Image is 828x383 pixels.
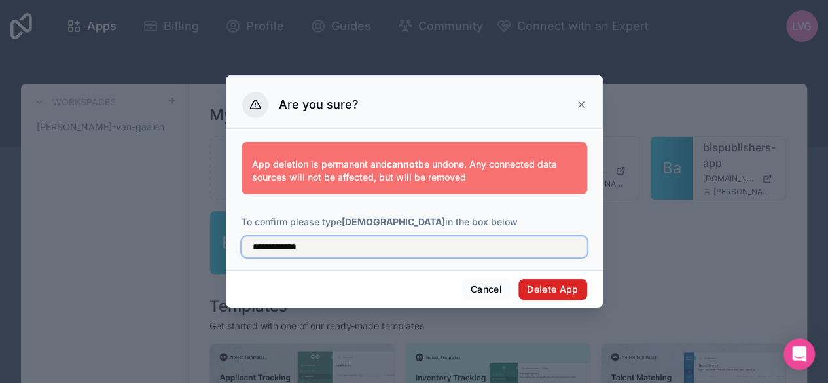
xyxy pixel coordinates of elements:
[387,158,418,170] strong: cannot
[252,158,577,184] p: App deletion is permanent and be undone. Any connected data sources will not be affected, but wil...
[518,279,587,300] button: Delete App
[783,338,815,370] div: Open Intercom Messenger
[342,216,445,227] strong: [DEMOGRAPHIC_DATA]
[462,279,511,300] button: Cancel
[242,215,587,228] p: To confirm please type in the box below
[279,97,359,113] h3: Are you sure?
